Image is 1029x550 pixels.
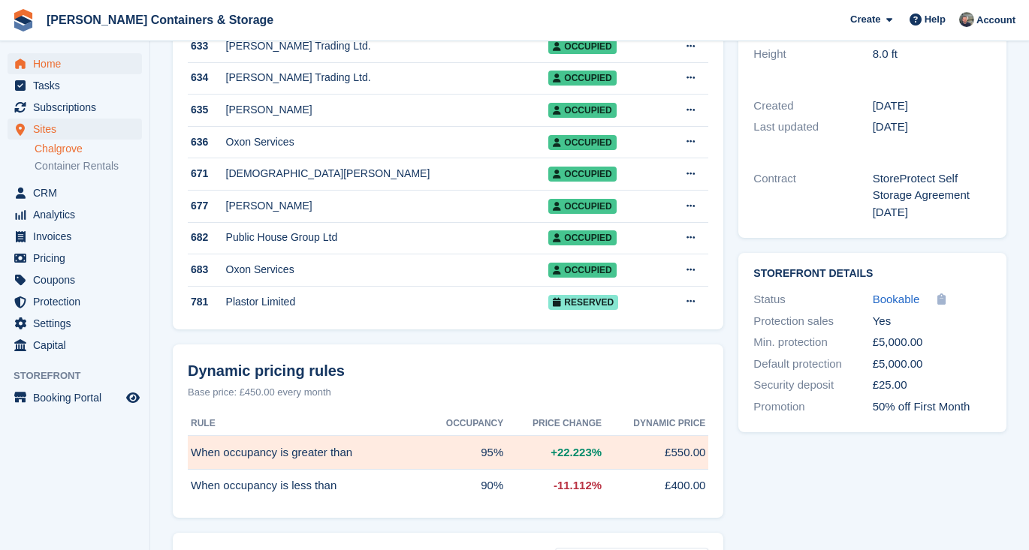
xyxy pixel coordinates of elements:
[753,334,872,351] div: Min. protection
[35,142,142,156] a: Chalgrove
[12,9,35,32] img: stora-icon-8386f47178a22dfd0bd8f6a31ec36ba5ce8667c1dd55bd0f319d3a0aa187defe.svg
[35,159,142,173] a: Container Rentals
[873,291,920,308] a: Bookable
[976,13,1015,28] span: Account
[33,387,123,408] span: Booking Portal
[548,263,616,278] span: Occupied
[226,198,549,214] div: [PERSON_NAME]
[188,134,226,150] div: 636
[548,199,616,214] span: Occupied
[188,166,226,182] div: 671
[753,170,872,221] div: Contract
[753,119,872,136] div: Last updated
[226,166,549,182] div: [DEMOGRAPHIC_DATA][PERSON_NAME]
[481,444,503,461] span: 95%
[188,38,226,54] div: 633
[8,182,142,203] a: menu
[188,385,708,400] div: Base price: £450.00 every month
[33,269,123,290] span: Coupons
[33,53,123,74] span: Home
[753,356,872,373] div: Default protection
[8,313,142,334] a: menu
[446,416,503,430] span: Occupancy
[226,70,549,86] div: [PERSON_NAME] Trading Ltd.
[873,356,991,373] div: £5,000.00
[33,182,123,203] span: CRM
[873,98,991,115] div: [DATE]
[33,119,123,140] span: Sites
[548,295,618,310] span: Reserved
[226,262,549,278] div: Oxon Services
[753,46,872,63] div: Height
[753,398,872,416] div: Promotion
[753,268,991,280] h2: Storefront Details
[665,477,705,494] span: £400.00
[33,226,123,247] span: Invoices
[188,436,422,470] td: When occupancy is greater than
[188,70,226,86] div: 634
[226,134,549,150] div: Oxon Services
[873,119,991,136] div: [DATE]
[188,262,226,278] div: 683
[33,313,123,334] span: Settings
[665,444,705,461] span: £550.00
[548,135,616,150] span: Occupied
[8,269,142,290] a: menu
[8,248,142,269] a: menu
[226,38,549,54] div: [PERSON_NAME] Trading Ltd.
[873,313,991,330] div: Yes
[554,477,602,494] span: -11.112%
[226,294,549,310] div: Plastor Limited
[226,230,549,245] div: Public House Group Ltd
[873,170,991,221] div: StoreProtect Self Storage Agreement [DATE]
[873,398,991,416] div: 50% off First Month
[873,46,991,63] div: 8.0 ft
[481,477,503,494] span: 90%
[188,359,708,382] div: Dynamic pricing rules
[33,75,123,96] span: Tasks
[551,444,602,461] span: +22.223%
[8,204,142,225] a: menu
[33,97,123,118] span: Subscriptions
[548,103,616,118] span: Occupied
[8,335,142,356] a: menu
[14,368,149,383] span: Storefront
[33,291,123,312] span: Protection
[188,198,226,214] div: 677
[925,12,946,27] span: Help
[959,12,974,27] img: Adam Greenhalgh
[33,204,123,225] span: Analytics
[873,293,920,305] span: Bookable
[124,389,142,407] a: Preview store
[188,294,226,310] div: 781
[873,334,991,351] div: £5,000.00
[33,335,123,356] span: Capital
[8,291,142,312] a: menu
[188,102,226,118] div: 635
[753,98,872,115] div: Created
[226,102,549,118] div: [PERSON_NAME]
[873,377,991,394] div: £25.00
[8,226,142,247] a: menu
[850,12,880,27] span: Create
[8,75,142,96] a: menu
[8,97,142,118] a: menu
[188,230,226,245] div: 682
[33,248,123,269] span: Pricing
[41,8,279,32] a: [PERSON_NAME] Containers & Storage
[548,167,616,182] span: Occupied
[753,313,872,330] div: Protection sales
[548,39,616,54] span: Occupied
[753,377,872,394] div: Security deposit
[533,416,602,430] span: Price change
[188,469,422,502] td: When occupancy is less than
[633,416,705,430] span: Dynamic price
[188,412,422,436] th: Rule
[8,387,142,408] a: menu
[548,230,616,245] span: Occupied
[753,291,872,308] div: Status
[8,53,142,74] a: menu
[548,71,616,86] span: Occupied
[8,119,142,140] a: menu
